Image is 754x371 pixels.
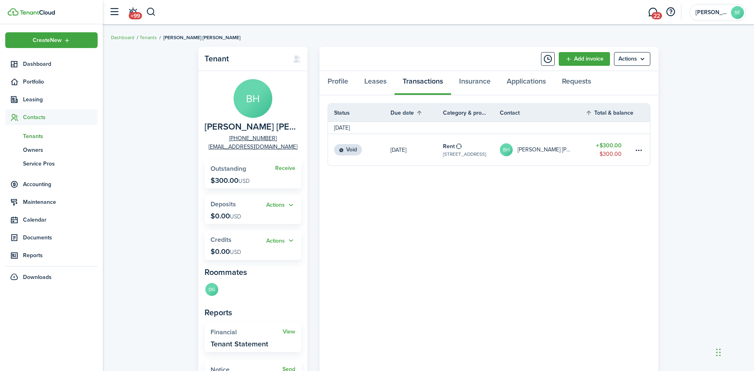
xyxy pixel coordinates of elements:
[23,159,98,168] span: Service Pros
[209,143,297,151] a: [EMAIL_ADDRESS][DOMAIN_NAME]
[356,71,395,95] a: Leases
[518,147,573,153] table-profile-info-text: [PERSON_NAME] [PERSON_NAME]
[238,177,250,185] span: USD
[266,201,295,210] button: Open menu
[20,10,55,15] img: TenantCloud
[328,109,391,117] th: Status
[125,2,140,23] a: Notifications
[645,2,660,23] a: Messaging
[230,212,241,221] span: USD
[23,132,98,140] span: Tenants
[23,273,52,281] span: Downloads
[23,216,98,224] span: Calendar
[596,141,622,150] table-amount-title: $300.00
[234,79,272,118] avatar-text: BH
[443,142,455,151] table-info-title: Rent
[205,282,219,298] a: DG
[614,52,650,66] menu-btn: Actions
[541,52,555,66] button: Timeline
[731,6,744,19] avatar-text: SE
[23,198,98,206] span: Maintenance
[211,235,232,244] span: Credits
[205,306,301,319] panel-main-subtitle: Reports
[652,12,662,19] span: 22
[500,109,585,117] th: Contact
[391,146,406,154] p: [DATE]
[320,71,356,95] a: Profile
[664,5,677,19] button: Open resource center
[5,247,98,263] a: Reports
[328,134,391,166] a: Void
[275,165,295,172] a: Receive
[107,4,122,20] button: Open sidebar
[328,124,356,132] td: [DATE]
[211,164,246,173] span: Outstanding
[554,71,599,95] a: Requests
[391,108,443,117] th: Sort
[211,199,236,209] span: Deposits
[23,146,98,154] span: Owners
[211,212,241,220] p: $0.00
[140,34,157,41] a: Tenants
[23,113,98,122] span: Contacts
[451,71,499,95] a: Insurance
[716,340,721,365] div: Drag
[23,60,98,68] span: Dashboard
[33,38,62,43] span: Create New
[205,54,285,63] panel-main-title: Tenant
[334,144,362,155] status: Void
[211,340,268,348] widget-stats-description: Tenant Statement
[599,150,622,158] table-amount-description: $300.00
[229,134,277,143] a: [PHONE_NUMBER]
[391,134,443,166] a: [DATE]
[585,108,634,117] th: Sort
[129,12,142,19] span: +99
[23,180,98,189] span: Accounting
[266,201,295,210] button: Actions
[585,134,634,166] a: $300.00$300.00
[23,233,98,242] span: Documents
[211,329,283,336] widget-stats-title: Financial
[23,251,98,260] span: Reports
[163,34,240,41] span: [PERSON_NAME] [PERSON_NAME]
[5,129,98,143] a: Tenants
[266,236,295,245] button: Open menu
[266,236,295,245] button: Actions
[205,266,301,278] panel-main-subtitle: Roommates
[714,332,754,371] iframe: Chat Widget
[443,134,500,166] a: Rent[STREET_ADDRESS]
[5,32,98,48] button: Open menu
[283,329,295,335] a: View
[559,52,610,66] a: Add invoice
[500,134,585,166] a: BH[PERSON_NAME] [PERSON_NAME]
[23,78,98,86] span: Portfolio
[23,95,98,104] span: Leasing
[5,56,98,72] a: Dashboard
[146,5,156,19] button: Search
[211,247,241,256] p: $0.00
[205,283,218,296] avatar-text: DG
[5,157,98,170] a: Service Pros
[230,248,241,256] span: USD
[443,109,500,117] th: Category & property
[696,10,728,15] span: Sapia Enterprises
[8,8,19,16] img: TenantCloud
[443,151,486,158] table-subtitle: [STREET_ADDRESS]
[614,52,650,66] button: Open menu
[205,122,297,132] span: Ben Haj Saad Hazem
[500,143,513,156] avatar-text: BH
[211,176,250,184] p: $300.00
[499,71,554,95] a: Applications
[5,143,98,157] a: Owners
[111,34,134,41] a: Dashboard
